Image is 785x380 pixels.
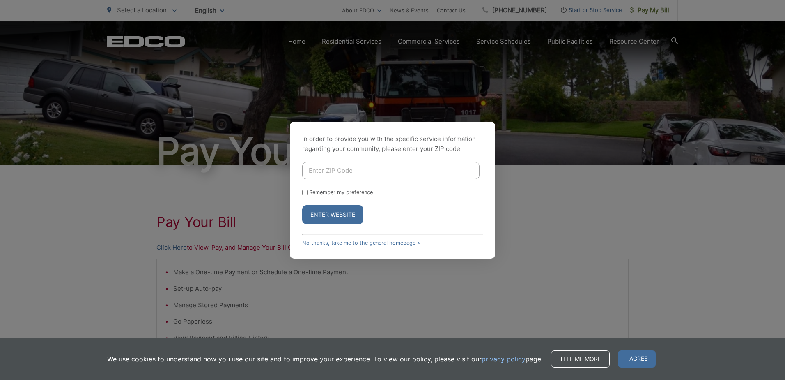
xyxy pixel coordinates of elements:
[309,189,373,195] label: Remember my preference
[302,205,363,224] button: Enter Website
[107,354,543,364] p: We use cookies to understand how you use our site and to improve your experience. To view our pol...
[302,162,480,179] input: Enter ZIP Code
[618,350,656,368] span: I agree
[302,240,420,246] a: No thanks, take me to the general homepage >
[551,350,610,368] a: Tell me more
[482,354,526,364] a: privacy policy
[302,134,483,154] p: In order to provide you with the specific service information regarding your community, please en...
